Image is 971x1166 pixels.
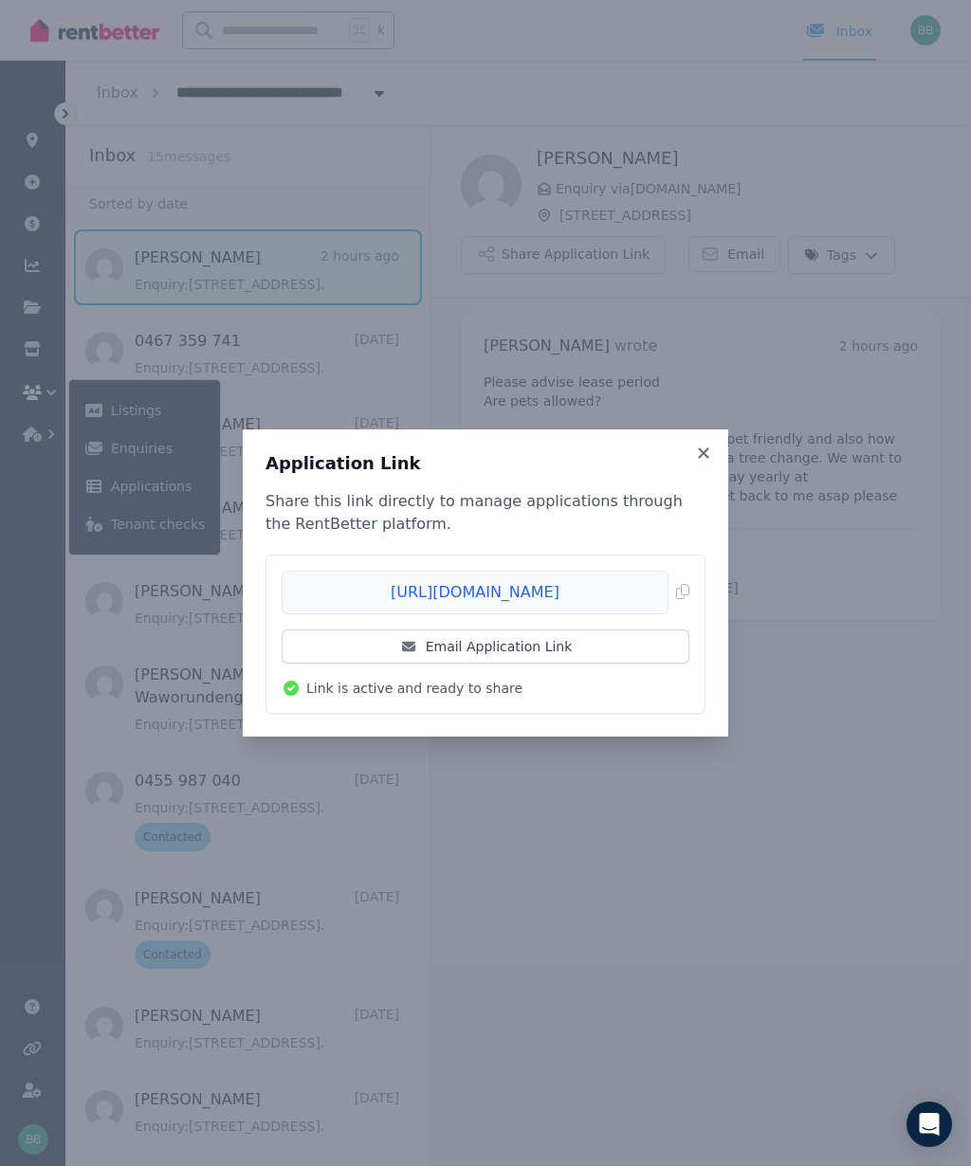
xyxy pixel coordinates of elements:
p: Share this link directly to manage applications through the RentBetter platform. [266,490,705,536]
button: [URL][DOMAIN_NAME] [282,571,689,614]
a: Email Application Link [282,629,689,664]
h3: Application Link [266,452,705,475]
div: Open Intercom Messenger [907,1102,952,1147]
span: Link is active and ready to share [306,679,522,698]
